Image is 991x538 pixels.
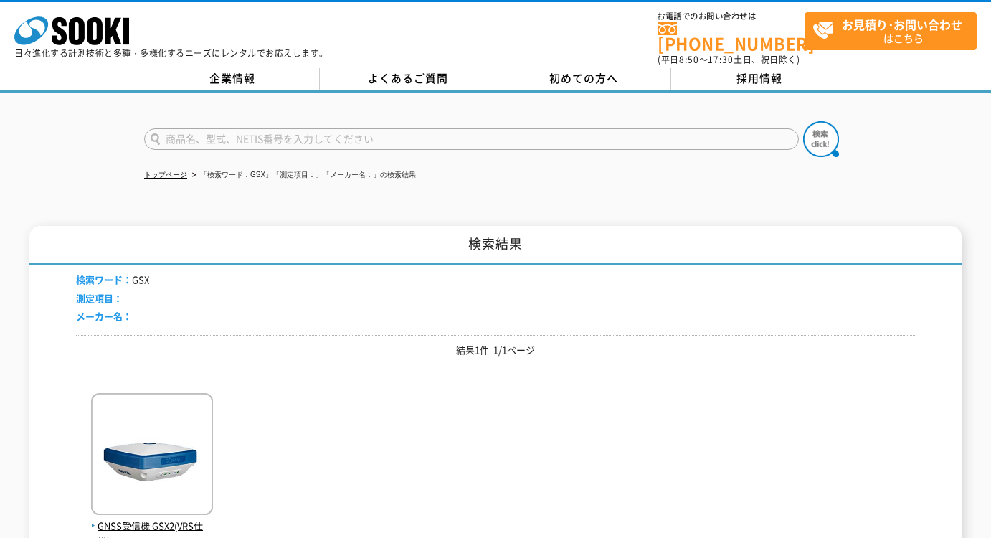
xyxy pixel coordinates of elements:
[144,68,320,90] a: 企業情報
[549,70,618,86] span: 初めての方へ
[658,53,800,66] span: (平日 ～ 土日、祝日除く)
[842,16,962,33] strong: お見積り･お問い合わせ
[76,273,132,286] span: 検索ワード：
[679,53,699,66] span: 8:50
[76,309,132,323] span: メーカー名：
[76,291,123,305] span: 測定項目：
[29,226,962,265] h1: 検索結果
[805,12,977,50] a: お見積り･お問い合わせはこちら
[76,343,915,358] p: 結果1件 1/1ページ
[812,13,976,49] span: はこちら
[495,68,671,90] a: 初めての方へ
[708,53,734,66] span: 17:30
[144,171,187,179] a: トップページ
[76,273,149,288] li: GSX
[320,68,495,90] a: よくあるご質問
[144,128,799,150] input: 商品名、型式、NETIS番号を入力してください
[803,121,839,157] img: btn_search.png
[189,168,416,183] li: 「検索ワード：GSX」「測定項目：」「メーカー名：」の検索結果
[14,49,328,57] p: 日々進化する計測技術と多種・多様化するニーズにレンタルでお応えします。
[671,68,847,90] a: 採用情報
[658,12,805,21] span: お電話でのお問い合わせは
[91,393,213,519] img: GSX2(VRS仕様)
[658,22,805,52] a: [PHONE_NUMBER]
